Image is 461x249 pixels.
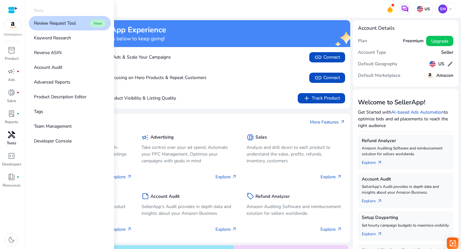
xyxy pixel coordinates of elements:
button: Upgrade [426,36,453,46]
p: Explore [215,173,237,180]
h5: Plan [358,38,367,44]
span: link [314,53,322,61]
span: fiber_manual_record [17,91,19,94]
span: arrow_outward [340,119,345,124]
span: arrow_outward [127,227,132,232]
p: Amazon Auditing Software and reimbursement solution for sellers worldwide. [362,145,449,157]
p: Account Audit [34,64,62,71]
h5: Seller [441,50,453,55]
span: link [314,74,322,82]
p: Reports [5,119,18,125]
img: us.svg [429,61,436,67]
p: Explore [320,173,342,180]
p: Explore [215,226,237,233]
h5: Advertising [150,135,174,140]
span: book_4 [8,173,15,181]
p: US [423,6,430,12]
p: Explore [320,226,342,233]
h4: Account Details [358,25,453,31]
span: arrow_outward [377,198,382,204]
h5: Default Geography [358,61,397,67]
span: donut_small [8,89,15,96]
span: dark_mode [8,236,15,244]
p: Team Management [34,123,72,130]
span: handyman [8,131,15,139]
h5: Sales [255,135,267,140]
h5: Setup Dayparting [362,215,449,221]
span: fiber_manual_record [17,70,19,73]
p: SellerApp's Audit provides in depth data and insights about your Amazon Business. [362,184,449,195]
p: Set hourly campaign budgets to maximize visibility [362,222,449,228]
span: arrow_outward [337,174,342,179]
p: Sales [7,98,16,104]
p: Get Started with to optimize bids and ad placements to reach the right audience [358,109,453,129]
p: SellerApp's Audit provides in depth data and insights about your Amazon Business. [142,203,237,217]
p: Tags [34,108,43,115]
img: amazon.svg [426,72,434,79]
h5: Account Audit [362,177,449,182]
img: us.svg [417,6,423,12]
p: Developer Console [34,138,72,144]
span: arrow_outward [127,174,132,179]
span: edit [447,61,453,67]
p: Amazon Auditing Software and reimbursement solution for sellers worldwide. [247,203,342,217]
p: Product [5,56,19,61]
span: lab_profile [8,110,15,117]
span: fiber_manual_record [17,176,19,178]
span: inventory_2 [8,46,15,54]
span: Connect [314,53,340,61]
span: summarize [142,192,149,200]
p: Keyword Research [34,35,71,41]
span: arrow_outward [337,227,342,232]
span: sell [247,192,254,200]
button: linkConnect [309,52,345,62]
span: fiber_manual_record [17,112,19,115]
a: Explorearrow_outward [362,195,387,204]
p: Tools [7,140,16,146]
p: Ads [8,77,15,83]
h5: Amazon [436,73,453,78]
p: Marketplace [4,32,22,37]
p: Product Description Editor [34,93,86,100]
span: campaign [8,68,15,75]
h3: Welcome to SellerApp! [358,99,453,106]
button: addTrack Product [298,93,345,103]
button: linkConnect [309,73,345,83]
span: add [303,94,311,102]
h5: Account Type [358,50,386,55]
p: Boost Sales by Focusing on Hero Products & Repeat Customers [45,74,206,81]
span: arrow_outward [232,227,237,232]
h5: Refund Analyzer [362,138,449,144]
span: New [90,20,106,27]
p: Explore [110,226,132,233]
span: arrow_outward [377,160,382,165]
h5: US [438,61,444,67]
p: Resources [3,182,20,188]
span: keyboard_arrow_down [448,6,453,12]
p: Take control over your ad spend, Automate your PPC Management, Optimize your campaigns with goals... [142,144,237,164]
h5: Account Audit [150,194,180,199]
a: Explorearrow_outward [362,157,387,166]
p: Review Request Tool [34,20,76,27]
p: Advanced Reports [34,79,70,85]
h5: Default Marketplace [358,73,400,78]
p: Reverse ASIN [34,49,61,56]
a: Explorearrow_outward [362,228,387,237]
a: More Featuresarrow_outward [310,119,345,125]
h5: Refund Analyzer [255,194,290,199]
p: Analyze and drill down to each product to understand the sales, profits, refunds, inventory, cust... [247,144,342,164]
h5: Freemium [403,38,424,44]
p: Developers [2,161,21,167]
span: Track Product [303,94,340,102]
span: code_blocks [8,152,15,160]
p: Explore [110,173,132,180]
p: Tools [34,8,44,13]
p: SM [438,4,447,13]
span: campaign [142,133,149,141]
img: amazon.svg [4,20,21,30]
span: arrow_outward [377,231,382,237]
span: donut_small [247,133,254,141]
a: AI-based Ads Automation [391,109,444,115]
span: arrow_outward [232,174,237,179]
span: Connect [314,74,340,82]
